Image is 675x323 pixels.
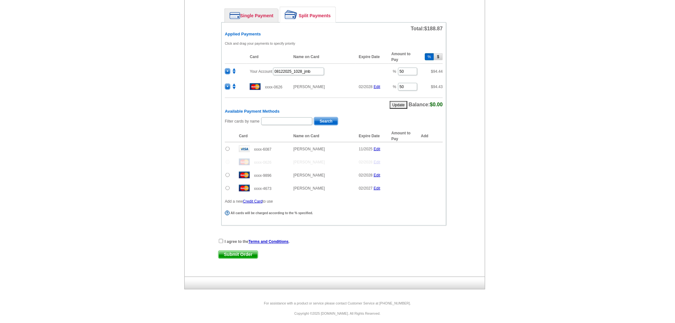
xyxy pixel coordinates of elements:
span: 94.44 [433,69,443,74]
h6: Available Payment Methods [225,109,443,114]
span: % [393,69,397,74]
a: Split Payments [280,7,336,22]
span: [PERSON_NAME] [293,85,325,89]
a: Edit [374,173,381,177]
span: [PERSON_NAME] [293,173,325,177]
th: Name on Card [290,50,356,64]
span: xxxx-0626 [265,85,283,89]
span: 11/2025 [359,147,373,151]
span: [PERSON_NAME] [293,160,325,164]
img: single-payment.png [230,12,240,19]
th: Expire Date [356,130,388,142]
span: [PERSON_NAME] [293,186,325,191]
span: 94.43 [433,85,443,89]
a: Edit [374,160,381,164]
span: $ [431,69,443,74]
button: % [425,53,434,60]
div: All cards will be charged according to the % specified. [225,211,441,216]
iframe: LiveChat chat widget [547,175,675,323]
label: Filter cards by name [225,118,260,124]
span: 02/2028 [359,160,373,164]
button: × [225,68,230,74]
strong: I agree to the . [225,240,290,244]
img: mast.gif [239,185,250,192]
span: xxxx-4673 [254,186,271,191]
th: Name on Card [290,130,356,142]
p: Click and drag your payments to specify priority [225,41,443,46]
img: split-payment.png [285,10,297,19]
span: $0.00 [430,102,443,107]
th: Add [421,130,443,142]
span: × [225,69,230,74]
button: $ [434,53,443,60]
span: % [393,85,397,89]
a: Edit [374,186,381,191]
span: $188.87 [424,26,443,31]
th: Card [247,50,290,64]
span: xxxx-6087 [254,147,271,152]
img: visa.gif [239,146,250,152]
input: PO #: [273,68,324,75]
th: Amount to Pay [388,50,421,64]
span: [PERSON_NAME] [293,147,325,151]
a: Single Payment [225,9,278,22]
img: mast.gif [239,172,250,178]
a: Credit Card [243,199,263,204]
a: Edit [374,85,381,89]
span: 02/2028 [359,173,373,177]
h6: Applied Payments [225,32,443,37]
span: Submit Order [219,251,258,259]
span: 02/2027 [359,186,373,191]
button: Update [390,101,407,109]
img: move.png [231,84,237,89]
img: mast.gif [239,159,250,165]
a: Edit [374,147,381,151]
span: × [225,84,230,89]
th: Expire Date [356,50,388,64]
span: xxxx-9896 [254,173,271,178]
span: Total: [411,26,443,31]
span: xxxx-0626 [254,160,271,165]
td: Your Account [247,64,388,79]
span: 02/2028 [359,85,373,89]
img: move.png [231,68,237,74]
img: mast.gif [250,83,261,90]
a: Terms and Conditions [248,240,289,244]
p: Add a new to use [225,199,443,204]
button: × [225,84,230,90]
span: Balance: [409,102,443,107]
span: $ [431,85,443,89]
button: Search [314,117,338,125]
th: Card [236,130,290,142]
th: Amount to Pay [388,130,421,142]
